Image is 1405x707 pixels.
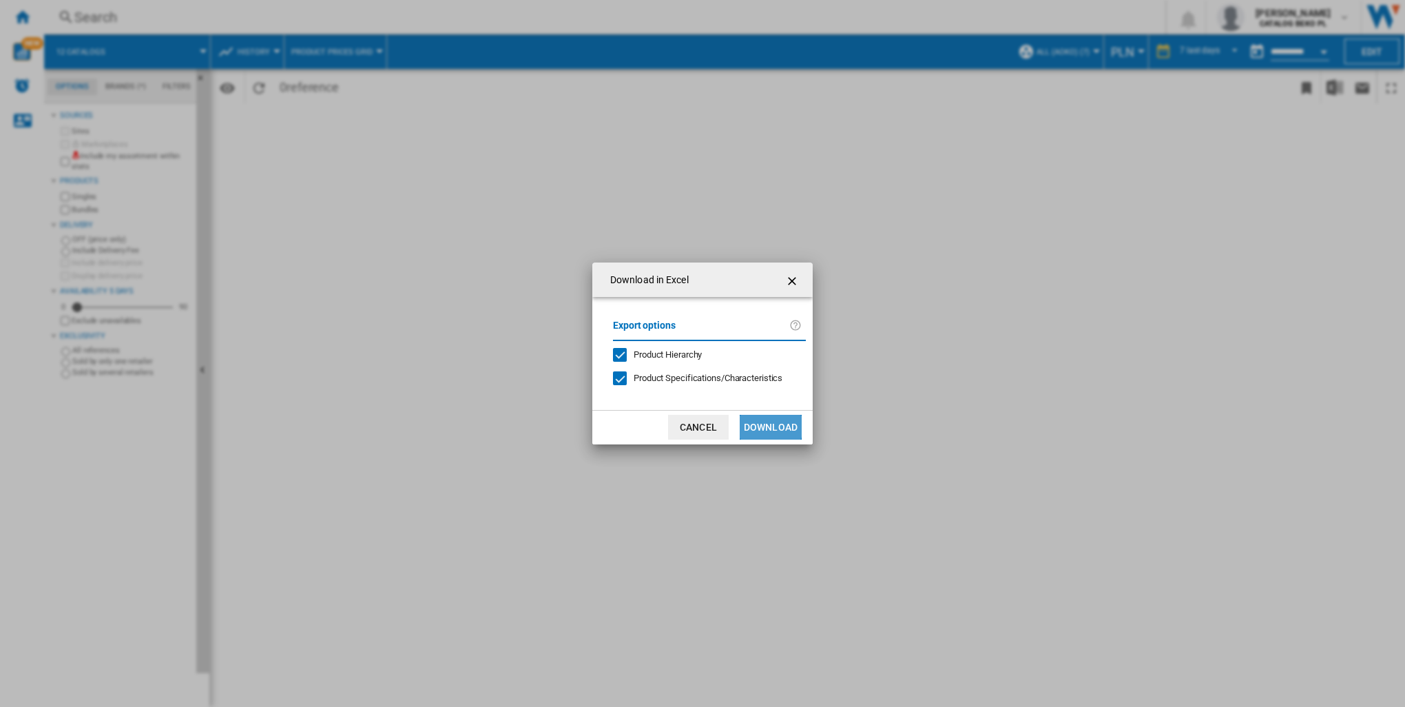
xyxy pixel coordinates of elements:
button: getI18NText('BUTTONS.CLOSE_DIALOG') [780,266,807,294]
label: Export options [613,318,789,343]
span: Product Hierarchy [634,349,702,360]
md-checkbox: Product Hierarchy [613,348,795,361]
button: Download [740,415,802,440]
span: Product Specifications/Characteristics [634,373,782,383]
h4: Download in Excel [603,274,689,287]
div: Only applies to Category View [634,372,782,385]
ng-md-icon: getI18NText('BUTTONS.CLOSE_DIALOG') [785,273,802,289]
button: Cancel [668,415,729,440]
